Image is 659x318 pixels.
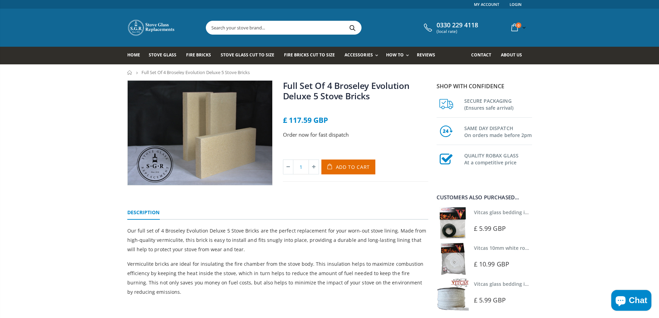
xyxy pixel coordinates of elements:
[345,47,381,64] a: Accessories
[501,47,527,64] a: About us
[474,260,509,268] span: £ 10.99 GBP
[141,69,250,75] span: Full Set Of 4 Broseley Evolution Deluxe 5 Stove Bricks
[474,224,506,233] span: £ 5.99 GBP
[386,52,404,58] span: How To
[149,52,176,58] span: Stove Glass
[437,29,478,34] span: (local rate)
[127,19,176,36] img: Stove Glass Replacement
[186,47,216,64] a: Fire Bricks
[501,52,522,58] span: About us
[206,21,439,34] input: Search your stove brand...
[437,243,469,275] img: Vitcas white rope, glue and gloves kit 10mm
[283,80,410,102] a: Full Set Of 4 Broseley Evolution Deluxe 5 Stove Bricks
[128,81,272,185] img: 3_fire_bricks-2-min_04117758-97fe-483d-a880-18258d77212d_800x_crop_center.jpg
[127,206,160,220] a: Description
[284,47,340,64] a: Fire Bricks Cut To Size
[127,52,140,58] span: Home
[474,296,506,304] span: £ 5.99 GBP
[417,52,435,58] span: Reviews
[386,47,412,64] a: How To
[609,290,653,312] inbox-online-store-chat: Shopify online store chat
[474,245,610,251] a: Vitcas 10mm white rope kit - includes rope seal and glue!
[437,279,469,311] img: Vitcas stove glass bedding in tape
[345,52,373,58] span: Accessories
[127,70,132,75] a: Home
[149,47,182,64] a: Stove Glass
[464,124,532,139] h3: SAME DAY DISPATCH On orders made before 2pm
[221,47,280,64] a: Stove Glass Cut To Size
[437,21,478,29] span: 0330 229 4118
[437,207,469,239] img: Vitcas stove glass bedding in tape
[284,52,335,58] span: Fire Bricks Cut To Size
[437,195,532,200] div: Customers also purchased...
[437,82,532,90] p: Shop with confidence
[471,47,496,64] a: Contact
[474,209,603,216] a: Vitcas glass bedding in tape - 2mm x 10mm x 2 meters
[127,226,428,254] p: Our full set of 4 Broseley Evolution Deluxe 5 Stove Bricks are the perfect replacement for your w...
[127,47,145,64] a: Home
[221,52,274,58] span: Stove Glass Cut To Size
[321,160,376,174] button: Add to Cart
[464,96,532,111] h3: SECURE PACKAGING (Ensures safe arrival)
[417,47,440,64] a: Reviews
[283,131,428,139] p: Order now for fast dispatch
[471,52,491,58] span: Contact
[283,115,328,125] span: £ 117.59 GBP
[422,21,478,34] a: 0330 229 4118 (local rate)
[474,281,621,287] a: Vitcas glass bedding in tape - 2mm x 15mm x 2 meters (White)
[336,164,370,170] span: Add to Cart
[127,259,428,297] p: Vermiculite bricks are ideal for insulating the fire chamber from the stove body. This insulation...
[464,151,532,166] h3: QUALITY ROBAX GLASS At a competitive price
[186,52,211,58] span: Fire Bricks
[516,22,521,28] span: 0
[345,21,360,34] button: Search
[509,21,527,34] a: 0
